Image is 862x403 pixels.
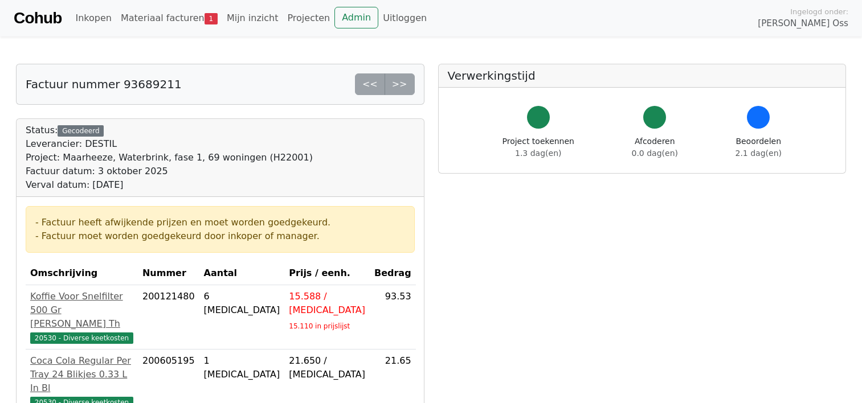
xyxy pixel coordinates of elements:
div: 15.588 / [MEDICAL_DATA] [289,290,365,317]
a: Materiaal facturen1 [116,7,222,30]
th: Prijs / eenh. [284,262,370,285]
div: Verval datum: [DATE] [26,178,313,192]
a: Cohub [14,5,62,32]
span: 0.0 dag(en) [632,149,678,158]
span: Ingelogd onder: [790,6,848,17]
a: Inkopen [71,7,116,30]
sub: 15.110 in prijslijst [289,322,350,330]
th: Bedrag [370,262,416,285]
div: 21.650 / [MEDICAL_DATA] [289,354,365,381]
a: Uitloggen [378,7,431,30]
div: Project: Maarheeze, Waterbrink, fase 1, 69 woningen (H22001) [26,151,313,165]
a: Mijn inzicht [222,7,283,30]
div: Status: [26,124,313,192]
a: Projecten [283,7,334,30]
div: Beoordelen [736,135,782,159]
div: Afcoderen [632,135,678,159]
th: Nummer [138,262,199,285]
th: Omschrijving [26,262,138,285]
th: Aantal [199,262,285,285]
span: 1.3 dag(en) [515,149,561,158]
span: [PERSON_NAME] Oss [758,17,848,30]
div: 6 [MEDICAL_DATA] [204,290,280,317]
span: 2.1 dag(en) [736,149,782,158]
div: Coca Cola Regular Per Tray 24 Blikjes 0.33 L In Bl [30,354,133,395]
a: Admin [334,7,378,28]
span: 20530 - Diverse keetkosten [30,332,133,344]
td: 200121480 [138,285,199,349]
a: Koffie Voor Snelfilter 500 Gr [PERSON_NAME] Th20530 - Diverse keetkosten [30,290,133,344]
div: - Factuur heeft afwijkende prijzen en moet worden goedgekeurd. [35,216,405,229]
span: 1 [205,13,218,24]
div: Project toekennen [503,135,574,159]
div: Gecodeerd [58,125,104,137]
h5: Verwerkingstijd [448,69,837,83]
div: Leverancier: DESTIL [26,137,313,151]
div: 1 [MEDICAL_DATA] [204,354,280,381]
div: Factuur datum: 3 oktober 2025 [26,165,313,178]
td: 93.53 [370,285,416,349]
h5: Factuur nummer 93689211 [26,77,182,91]
div: Koffie Voor Snelfilter 500 Gr [PERSON_NAME] Th [30,290,133,331]
div: - Factuur moet worden goedgekeurd door inkoper of manager. [35,229,405,243]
